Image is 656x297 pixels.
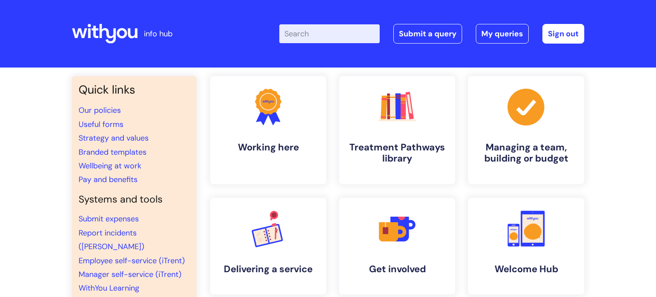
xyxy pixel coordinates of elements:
a: Submit expenses [79,214,139,224]
a: Working here [210,76,326,184]
a: Welcome Hub [468,198,584,294]
a: Sign out [542,24,584,44]
div: | - [279,24,584,44]
h3: Quick links [79,83,190,97]
a: Useful forms [79,119,123,129]
a: Pay and benefits [79,174,138,185]
h4: Working here [217,142,319,153]
h4: Managing a team, building or budget [475,142,577,165]
input: Search [279,24,380,43]
a: Submit a query [393,24,462,44]
h4: Welcome Hub [475,264,577,275]
a: My queries [476,24,529,44]
a: Wellbeing at work [79,161,141,171]
a: Managing a team, building or budget [468,76,584,184]
a: Delivering a service [210,198,326,294]
a: Treatment Pathways library [339,76,455,184]
a: Branded templates [79,147,146,157]
a: Manager self-service (iTrent) [79,269,182,279]
h4: Get involved [346,264,448,275]
h4: Treatment Pathways library [346,142,448,165]
a: WithYou Learning [79,283,139,293]
a: Report incidents ([PERSON_NAME]) [79,228,144,252]
a: Get involved [339,198,455,294]
a: Our policies [79,105,121,115]
h4: Delivering a service [217,264,319,275]
p: info hub [144,27,173,41]
a: Strategy and values [79,133,149,143]
a: Employee self-service (iTrent) [79,256,185,266]
h4: Systems and tools [79,194,190,206]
